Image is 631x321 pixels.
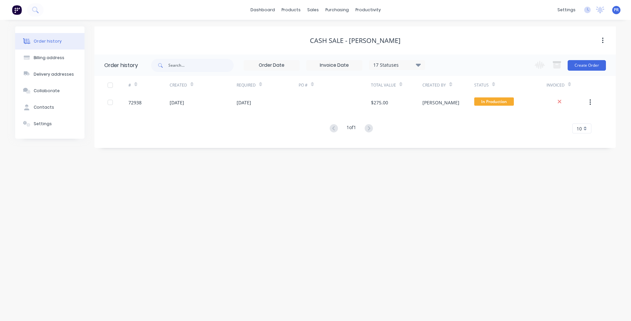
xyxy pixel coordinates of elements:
[128,82,131,88] div: #
[369,61,425,69] div: 17 Statuses
[547,82,565,88] div: Invoiced
[299,82,308,88] div: PO #
[371,76,422,94] div: Total Value
[554,5,579,15] div: settings
[307,60,362,70] input: Invoice Date
[15,83,84,99] button: Collaborate
[15,116,84,132] button: Settings
[34,55,64,61] div: Billing address
[352,5,384,15] div: productivity
[34,38,62,44] div: Order history
[34,104,54,110] div: Contacts
[474,82,489,88] div: Status
[422,76,474,94] div: Created By
[237,99,251,106] div: [DATE]
[128,99,142,106] div: 72938
[170,82,187,88] div: Created
[422,82,446,88] div: Created By
[568,60,606,71] button: Create Order
[304,5,322,15] div: sales
[170,99,184,106] div: [DATE]
[474,76,547,94] div: Status
[278,5,304,15] div: products
[371,99,388,106] div: $275.00
[15,50,84,66] button: Billing address
[15,99,84,116] button: Contacts
[547,76,588,94] div: Invoiced
[347,124,356,133] div: 1 of 1
[12,5,22,15] img: Factory
[244,60,299,70] input: Order Date
[170,76,237,94] div: Created
[168,59,234,72] input: Search...
[577,125,582,132] span: 10
[237,82,256,88] div: Required
[422,99,459,106] div: [PERSON_NAME]
[128,76,170,94] div: #
[15,66,84,83] button: Delivery addresses
[310,37,401,45] div: Cash Sale - [PERSON_NAME]
[104,61,138,69] div: Order history
[34,71,74,77] div: Delivery addresses
[34,121,52,127] div: Settings
[474,97,514,106] span: In Production
[15,33,84,50] button: Order history
[299,76,371,94] div: PO #
[34,88,60,94] div: Collaborate
[237,76,299,94] div: Required
[322,5,352,15] div: purchasing
[247,5,278,15] a: dashboard
[371,82,396,88] div: Total Value
[614,7,619,13] span: PR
